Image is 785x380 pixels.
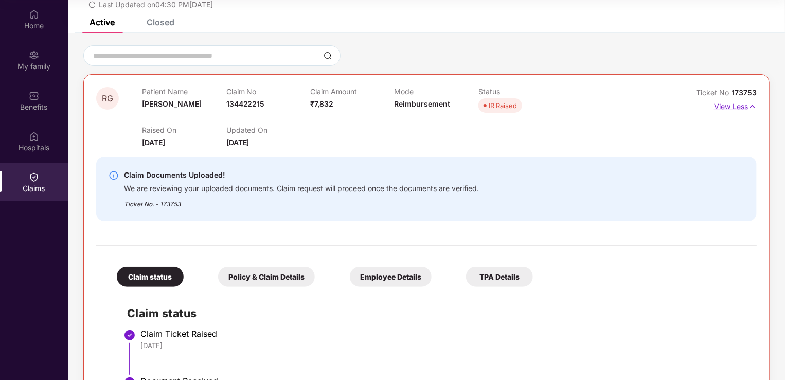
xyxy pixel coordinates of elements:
[29,91,39,101] img: svg+xml;base64,PHN2ZyBpZD0iQmVuZWZpdHMiIHhtbG5zPSJodHRwOi8vd3d3LnczLm9yZy8yMDAwL3N2ZyIgd2lkdGg9Ij...
[218,267,315,287] div: Policy & Claim Details
[324,51,332,60] img: svg+xml;base64,PHN2ZyBpZD0iU2VhcmNoLTMyeDMyIiB4bWxucz0iaHR0cDovL3d3dy53My5vcmcvMjAwMC9zdmciIHdpZH...
[310,99,333,108] span: ₹7,832
[140,341,746,350] div: [DATE]
[102,94,113,103] span: RG
[466,267,533,287] div: TPA Details
[124,193,479,209] div: Ticket No. - 173753
[226,99,265,108] span: 134422215
[395,99,451,108] span: Reimbursement
[29,172,39,182] img: svg+xml;base64,PHN2ZyBpZD0iQ2xhaW0iIHhtbG5zPSJodHRwOi8vd3d3LnczLm9yZy8yMDAwL3N2ZyIgd2lkdGg9IjIwIi...
[109,170,119,181] img: svg+xml;base64,PHN2ZyBpZD0iSW5mby0yMHgyMCIgeG1sbnM9Imh0dHA6Ly93d3cudzMub3JnLzIwMDAvc3ZnIiB3aWR0aD...
[117,267,184,287] div: Claim status
[123,329,136,341] img: svg+xml;base64,PHN2ZyBpZD0iU3RlcC1Eb25lLTMyeDMyIiB4bWxucz0iaHR0cDovL3d3dy53My5vcmcvMjAwMC9zdmciIH...
[478,87,562,96] p: Status
[29,50,39,60] img: svg+xml;base64,PHN2ZyB3aWR0aD0iMjAiIGhlaWdodD0iMjAiIHZpZXdCb3g9IjAgMCAyMCAyMCIgZmlsbD0ibm9uZSIgeG...
[124,181,479,193] div: We are reviewing your uploaded documents. Claim request will proceed once the documents are verif...
[140,329,746,339] div: Claim Ticket Raised
[696,88,732,97] span: Ticket No
[147,17,174,27] div: Closed
[226,138,249,147] span: [DATE]
[29,131,39,142] img: svg+xml;base64,PHN2ZyBpZD0iSG9zcGl0YWxzIiB4bWxucz0iaHR0cDovL3d3dy53My5vcmcvMjAwMC9zdmciIHdpZHRoPS...
[142,126,226,134] p: Raised On
[226,87,310,96] p: Claim No
[142,138,165,147] span: [DATE]
[714,98,757,112] p: View Less
[127,305,746,322] h2: Claim status
[350,267,432,287] div: Employee Details
[395,87,478,96] p: Mode
[748,101,757,112] img: svg+xml;base64,PHN2ZyB4bWxucz0iaHR0cDovL3d3dy53My5vcmcvMjAwMC9zdmciIHdpZHRoPSIxNyIgaGVpZ2h0PSIxNy...
[29,9,39,20] img: svg+xml;base64,PHN2ZyBpZD0iSG9tZSIgeG1sbnM9Imh0dHA6Ly93d3cudzMub3JnLzIwMDAvc3ZnIiB3aWR0aD0iMjAiIG...
[142,87,226,96] p: Patient Name
[489,100,517,111] div: IR Raised
[142,99,202,108] span: [PERSON_NAME]
[90,17,115,27] div: Active
[732,88,757,97] span: 173753
[124,169,479,181] div: Claim Documents Uploaded!
[226,126,310,134] p: Updated On
[310,87,394,96] p: Claim Amount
